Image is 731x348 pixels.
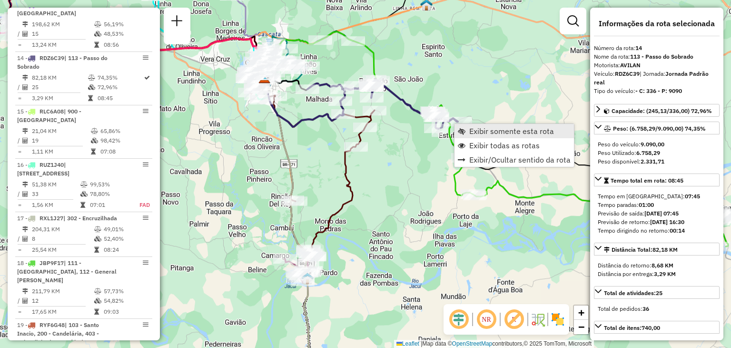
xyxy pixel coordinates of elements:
span: Tempo total em rota: 08:45 [611,177,683,184]
strong: 740,00 [642,324,660,331]
td: 12 [31,296,94,306]
em: Opções [143,215,148,221]
i: Distância Total [22,226,28,232]
td: 51,38 KM [31,180,80,189]
em: Opções [143,162,148,167]
strong: 07:45 [685,193,700,200]
span: RYF6G48 [40,321,65,328]
i: % de utilização do peso [94,226,101,232]
td: 25 [31,82,88,92]
em: Opções [143,260,148,266]
a: Tempo total em rota: 08:45 [594,174,720,186]
td: 07:08 [100,147,148,156]
a: Zoom in [574,306,588,320]
span: 17 - [17,215,117,222]
td: 72,96% [97,82,143,92]
i: % de utilização da cubagem [91,138,98,143]
i: Distância Total [22,182,28,187]
div: Map data © contributors,© 2025 TomTom, Microsoft [394,340,594,348]
td: / [17,296,22,306]
td: 15 [31,29,94,39]
span: Capacidade: (245,13/336,00) 72,96% [612,107,712,114]
h4: Informações da rota selecionada [594,19,720,28]
td: 08:56 [103,40,148,50]
a: Distância Total:82,18 KM [594,243,720,256]
div: Peso: (6.758,29/9.090,00) 74,35% [594,136,720,170]
strong: 01:00 [639,201,654,208]
td: / [17,136,22,145]
i: % de utilização da cubagem [94,298,101,304]
td: 25,54 KM [31,245,94,255]
li: Exibir/Ocultar sentido da rota [454,153,574,167]
div: Total de itens: [604,324,660,332]
td: = [17,93,22,103]
td: 198,62 KM [31,20,94,29]
img: Santa Cruz FAD [259,77,271,89]
div: Distância Total: [604,246,678,254]
td: = [17,40,22,50]
td: 8 [31,234,94,244]
span: Peso: (6.758,29/9.090,00) 74,35% [613,125,706,132]
td: 1,56 KM [31,200,80,210]
td: 57,73% [103,287,148,296]
strong: 8,68 KM [652,262,673,269]
div: Distância Total:82,18 KM [594,257,720,282]
td: 09:03 [103,307,148,317]
em: Opções [143,55,148,61]
td: 17,65 KM [31,307,94,317]
i: % de utilização da cubagem [88,84,95,90]
td: 1,11 KM [31,147,90,156]
span: 16 - [17,161,69,177]
strong: 113 - Passo do Sobrado [630,53,693,60]
span: 15 - [17,108,81,123]
div: Tempo paradas: [598,201,716,209]
i: Tempo total em rota [91,149,96,154]
i: Distância Total [22,75,28,81]
span: RXL1J27 [40,215,63,222]
td: 49,01% [103,225,148,234]
li: Exibir somente esta rota [454,124,574,138]
div: Previsão de retorno: [598,218,716,226]
td: 33 [31,189,80,199]
img: Fluxo de ruas [530,312,545,327]
td: / [17,234,22,244]
a: OpenStreetMap [452,340,493,347]
strong: 2.331,71 [641,158,664,165]
img: Rio Pardo [301,272,314,285]
span: − [578,321,584,333]
span: RUZ1J40 [40,161,64,168]
strong: 6.758,29 [636,149,660,156]
i: Total de Atividades [22,31,28,37]
div: Distância por entrega: [598,270,716,278]
span: RLC6A08 [40,108,64,115]
span: Exibir/Ocultar sentido da rota [469,156,571,164]
td: 54,82% [103,296,148,306]
td: = [17,147,22,156]
a: Total de itens:740,00 [594,321,720,334]
a: Total de atividades:25 [594,286,720,299]
strong: 36 [642,305,649,312]
div: Número da rota: [594,44,720,52]
i: % de utilização da cubagem [94,31,101,37]
td: 21,04 KM [31,126,90,136]
span: + [578,307,584,318]
i: Distância Total [22,128,28,134]
strong: 9.090,00 [641,141,664,148]
a: Zoom out [574,320,588,334]
td: / [17,189,22,199]
i: Distância Total [22,288,28,294]
a: Capacidade: (245,13/336,00) 72,96% [594,104,720,117]
a: Peso: (6.758,29/9.090,00) 74,35% [594,122,720,134]
td: / [17,82,22,92]
i: Total de Atividades [22,236,28,242]
td: = [17,245,22,255]
span: Ocultar deslocamento [447,308,470,331]
div: Nome da rota: [594,52,720,61]
img: CDD Santa Cruz do Sul [258,80,271,92]
div: Tipo do veículo: [594,87,720,95]
i: % de utilização do peso [80,182,88,187]
div: Total de atividades:25 [594,301,720,317]
i: % de utilização do peso [94,21,101,27]
td: 99,53% [89,180,129,189]
i: % de utilização do peso [91,128,98,134]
